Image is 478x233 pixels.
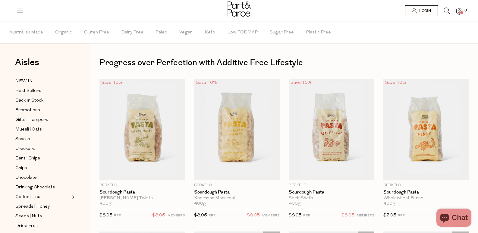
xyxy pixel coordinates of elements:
[383,196,469,201] div: Wholewheat Penne
[289,196,374,201] div: Spelt Shells
[15,78,33,85] span: NEW IN
[289,190,374,195] a: Sourdough Pasta
[289,79,313,87] div: Save 10%
[15,203,50,210] span: Spreads | Honey
[15,203,70,210] a: Spreads | Honey
[194,213,207,218] span: $8.95
[84,22,109,43] span: Gluten Free
[270,22,294,43] span: Sugar Free
[99,56,469,70] h1: Progress over Perfection with Additive Free Lifestyle
[15,116,48,124] span: Gifts | Hampers
[15,56,39,69] span: Aisles
[194,196,280,201] div: Khorasan Macaroni
[463,8,468,13] span: 0
[289,79,374,180] img: Sourdough Pasta
[194,79,280,180] img: Sourdough Pasta
[209,214,215,217] small: RRP
[15,145,35,153] span: Crackers
[194,183,280,188] p: Berkelo
[289,213,302,218] span: $8.95
[15,107,40,114] span: Promotions
[71,193,75,200] button: Expand/Collapse Coffee | Tea
[15,145,70,153] a: Crackers
[383,79,408,87] div: Save 10%
[456,8,462,14] a: 0
[15,97,43,104] span: Back In Stock
[15,77,70,85] a: NEW IN
[262,214,280,217] small: MEMBERS
[99,196,185,201] div: [PERSON_NAME] Twists
[15,116,70,124] a: Gifts | Hampers
[383,213,396,218] span: $7.95
[15,126,70,133] a: Muesli | Oats
[194,79,219,87] div: Save 10%
[289,183,374,188] p: Berkelo
[121,22,143,43] span: Dairy Free
[114,214,121,217] small: RRP
[15,222,38,230] span: Dried Fruit
[306,22,331,43] span: Plastic Free
[405,5,438,16] a: Login
[383,79,469,180] img: Sourdough Pasta
[15,87,41,95] span: Best Sellers
[99,201,112,206] span: 400g
[99,183,185,188] p: Berkelo
[168,214,185,217] small: MEMBERS
[357,214,374,217] small: MEMBERS
[227,2,251,17] img: Part&Parcel
[99,190,185,195] a: Sourdough Pasta
[99,79,124,87] div: Save 10%
[15,213,42,220] span: Seeds | Nuts
[383,190,469,195] a: Sourdough Pasta
[247,212,260,219] span: $8.05
[303,214,310,217] small: RRP
[398,214,405,217] small: RRP
[55,22,72,43] span: Organic
[152,212,165,219] span: $8.05
[194,190,280,195] a: Sourdough Pasta
[15,135,70,143] a: Snacks
[15,97,70,104] a: Back In Stock
[289,201,301,206] span: 400g
[15,222,70,230] a: Dried Fruit
[418,8,431,14] span: Login
[179,22,193,43] span: Vegan
[15,155,70,162] a: Bars | Chips
[341,212,354,219] span: $8.05
[15,58,39,73] a: Aisles
[15,106,70,114] a: Promotions
[383,201,395,206] span: 400g
[156,22,167,43] span: Paleo
[15,213,70,220] a: Seeds | Nuts
[194,201,206,206] span: 400g
[15,155,40,162] span: Bars | Chips
[15,87,70,95] a: Best Sellers
[15,174,37,181] span: Chocolate
[15,136,30,143] span: Snacks
[383,183,469,188] p: Berkelo
[15,174,70,181] a: Chocolate
[205,22,215,43] span: Keto
[435,209,473,228] inbox-online-store-chat: Shopify online store chat
[99,79,185,180] img: Sourdough Pasta
[9,22,43,43] span: Australian Made
[99,213,112,218] span: $8.95
[15,165,27,172] span: Chips
[15,126,42,133] span: Muesli | Oats
[15,184,55,191] span: Drinking Chocolate
[15,164,70,172] a: Chips
[15,194,40,201] span: Coffee | Tea
[15,193,70,201] a: Coffee | Tea
[227,22,258,43] span: Low FODMAP
[15,184,70,191] a: Drinking Chocolate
